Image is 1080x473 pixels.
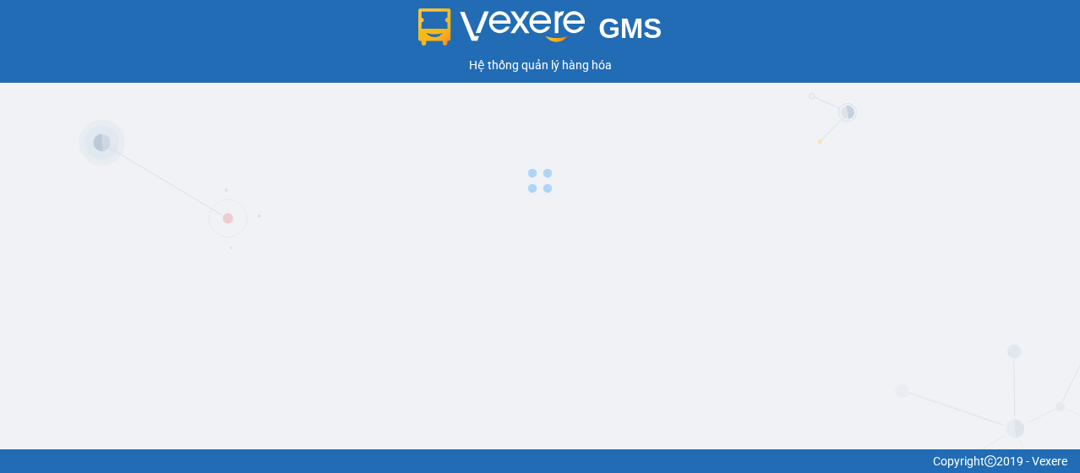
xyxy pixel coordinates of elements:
div: Hệ thống quản lý hàng hóa [4,56,1076,74]
div: Copyright 2019 - Vexere [13,452,1067,470]
a: GMS [418,25,663,39]
img: logo 2 [418,8,586,46]
span: GMS [598,13,662,44]
span: copyright [985,455,996,467]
